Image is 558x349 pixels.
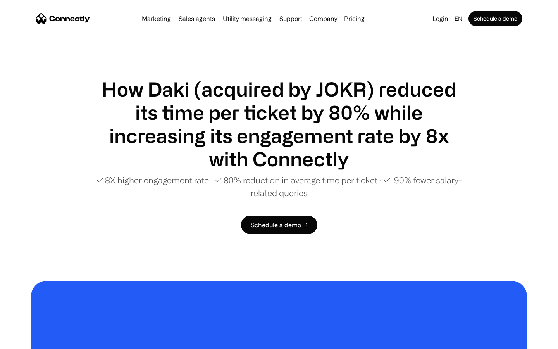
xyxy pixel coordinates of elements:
[307,13,339,24] div: Company
[15,335,46,346] ul: Language list
[93,174,465,199] p: ✓ 8X higher engagement rate ∙ ✓ 80% reduction in average time per ticket ∙ ✓ 90% fewer salary-rel...
[429,13,451,24] a: Login
[220,16,275,22] a: Utility messaging
[341,16,368,22] a: Pricing
[309,13,337,24] div: Company
[468,11,522,26] a: Schedule a demo
[241,216,317,234] a: Schedule a demo →
[139,16,174,22] a: Marketing
[451,13,467,24] div: en
[276,16,305,22] a: Support
[455,13,462,24] div: en
[8,335,46,346] aside: Language selected: English
[176,16,218,22] a: Sales agents
[36,13,90,24] a: home
[93,78,465,171] h1: How Daki (acquired by JOKR) reduced its time per ticket by 80% while increasing its engagement ra...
